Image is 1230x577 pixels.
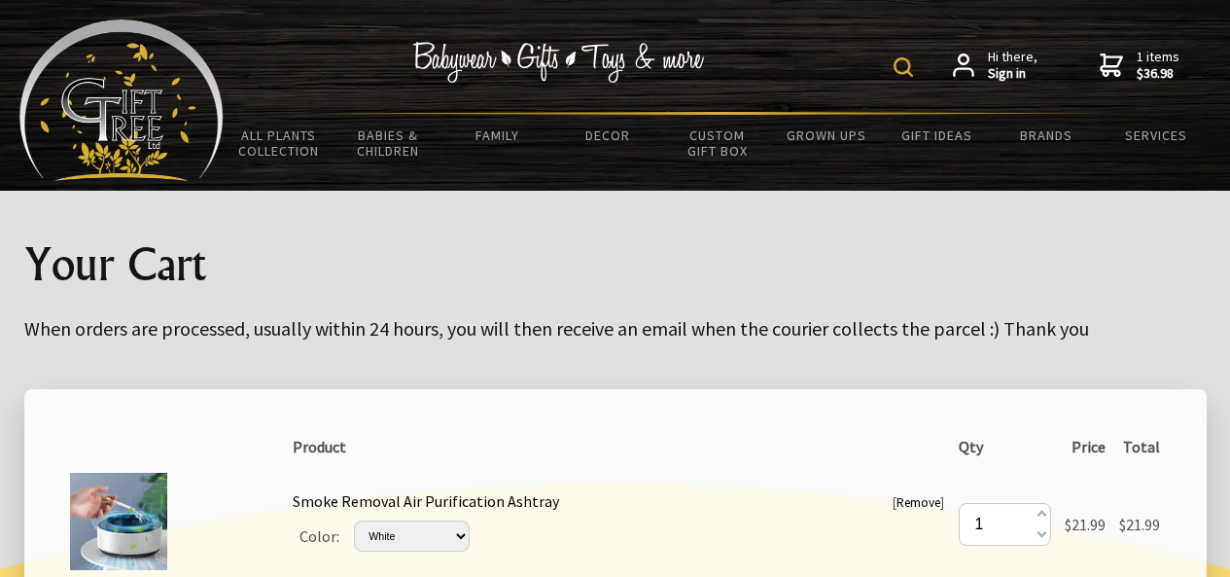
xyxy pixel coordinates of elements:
[24,316,1089,341] big: When orders are processed, usually within 24 hours, you will then receive an email when the couri...
[552,115,662,156] a: Decor
[293,491,559,511] a: Smoke Removal Air Purification Ashtray
[413,42,705,83] img: Babywear - Gifts - Toys & more
[1100,49,1179,83] a: 1 items$36.98
[24,237,1207,288] h1: Your Cart
[662,115,772,171] a: Custom Gift Box
[1112,428,1167,465] th: Total
[443,115,553,156] a: Family
[1058,428,1112,465] th: Price
[951,428,1057,465] th: Qty
[896,494,940,511] a: Remove
[1101,115,1211,156] a: Services
[334,115,443,171] a: Babies & Children
[1137,48,1179,83] span: 1 items
[991,115,1101,156] a: Brands
[772,115,882,156] a: Grown Ups
[224,115,334,171] a: All Plants Collection
[1137,65,1179,83] strong: $36.98
[893,494,944,511] small: [ ]
[988,49,1037,83] span: Hi there,
[19,19,224,181] img: Babyware - Gifts - Toys and more...
[293,513,346,558] td: Color:
[988,65,1037,83] strong: Sign in
[286,428,952,465] th: Product
[894,57,913,77] img: product search
[953,49,1037,83] a: Hi there,Sign in
[882,115,992,156] a: Gift Ideas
